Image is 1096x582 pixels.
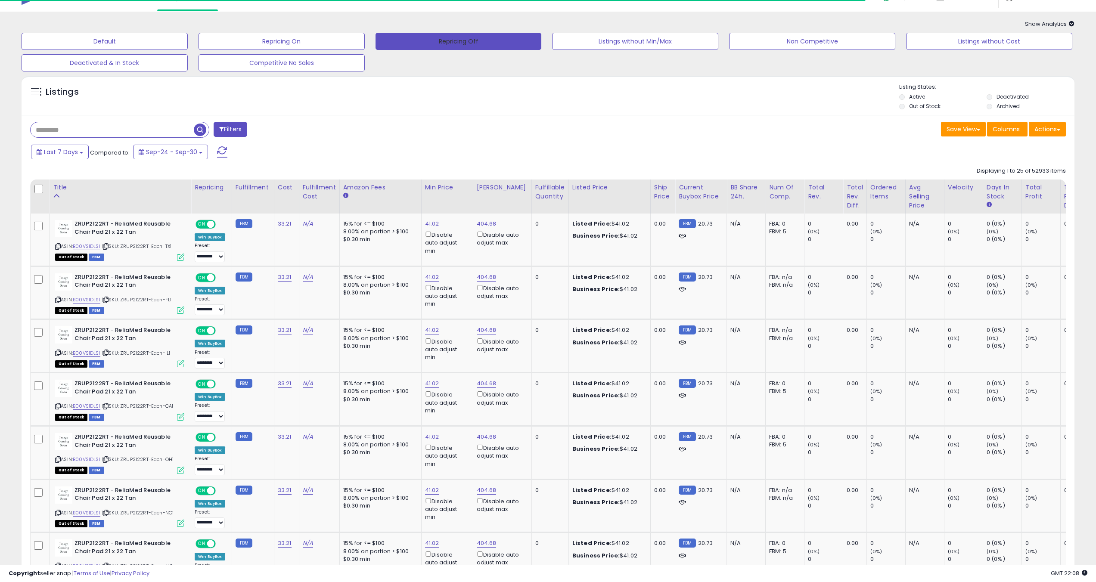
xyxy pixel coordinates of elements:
div: Disable auto adjust min [425,230,466,255]
div: 0.00 [1064,273,1078,281]
div: $41.02 [572,285,644,293]
div: 8.00% on portion > $100 [343,334,415,342]
a: 33.21 [278,326,292,334]
div: BB Share 24h. [730,183,762,201]
div: 0 [948,235,983,243]
div: Displaying 1 to 25 of 52933 items [977,167,1066,175]
b: ZRUP2122RT - ReliaMed Reusable Chair Pad 21 x 22 Tan [75,433,179,451]
img: 31HMEGZX3HL._SL40_.jpg [55,486,72,504]
small: (0%) [1025,282,1037,288]
b: Business Price: [572,285,620,293]
a: N/A [303,433,313,441]
div: Preset: [195,243,225,262]
small: FBM [236,379,252,388]
span: Compared to: [90,149,130,157]
a: B00VS1DLSI [73,402,100,410]
div: 0 [1025,220,1060,228]
a: N/A [303,379,313,388]
small: (0%) [948,228,960,235]
div: 15% for <= $100 [343,220,415,228]
span: FBM [89,360,104,368]
b: Listed Price: [572,326,612,334]
b: Business Price: [572,391,620,399]
a: N/A [303,273,313,282]
span: 20.73 [698,379,713,387]
div: Avg Selling Price [909,183,941,210]
div: Win BuyBox [195,287,225,294]
b: Business Price: [572,232,620,240]
small: (0%) [808,228,820,235]
div: FBM: 5 [769,228,798,235]
div: 0 [870,342,905,350]
div: ASIN: [55,326,184,366]
div: $0.30 min [343,342,415,350]
div: Disable auto adjust min [425,283,466,308]
a: 404.68 [477,486,497,495]
small: FBM [679,219,695,228]
div: N/A [730,220,759,228]
label: Deactivated [997,93,1029,100]
button: Listings without Cost [906,33,1072,50]
div: N/A [730,433,759,441]
b: Listed Price: [572,220,612,228]
div: FBA: n/a [769,326,798,334]
div: Disable auto adjust min [425,390,466,415]
div: Velocity [948,183,979,192]
div: 0 (0%) [987,342,1021,350]
small: (0%) [870,388,882,395]
b: ZRUP2122RT - ReliaMed Reusable Chair Pad 21 x 22 Tan [75,326,179,344]
div: 0 [948,273,983,281]
span: FBM [89,414,104,421]
small: FBM [236,219,252,228]
div: $41.02 [572,380,644,387]
div: Total Rev. Diff. [847,183,863,210]
div: FBA: 0 [769,433,798,441]
div: Days In Stock [987,183,1018,201]
div: 0 [1025,380,1060,387]
span: FBM [89,307,104,314]
button: Columns [987,122,1028,136]
div: Num of Comp. [769,183,801,201]
div: 0.00 [1064,326,1078,334]
small: (0%) [1025,388,1037,395]
label: Active [909,93,925,100]
div: 0 [870,235,905,243]
div: 0.00 [654,433,668,441]
small: (0%) [948,441,960,448]
div: 15% for <= $100 [343,380,415,387]
span: 20.73 [698,326,713,334]
div: ASIN: [55,220,184,260]
small: (0%) [870,441,882,448]
a: N/A [303,220,313,228]
button: Sep-24 - Sep-30 [133,145,208,159]
a: 404.68 [477,220,497,228]
div: 0 [1025,289,1060,297]
a: B00VS1DLSI [73,456,100,463]
span: 20.73 [698,220,713,228]
img: 31HMEGZX3HL._SL40_.jpg [55,433,72,450]
div: 0 (0%) [987,326,1021,334]
small: (0%) [870,228,882,235]
img: 31HMEGZX3HL._SL40_.jpg [55,220,72,237]
div: 0.00 [654,380,668,387]
div: Listed Price [572,183,647,192]
div: 0 [1025,342,1060,350]
div: 0.00 [847,433,860,441]
small: FBM [236,325,252,334]
div: 0 [808,396,843,403]
div: N/A [909,220,938,228]
b: Business Price: [572,338,620,347]
b: Listed Price: [572,379,612,387]
div: 0 (0%) [987,289,1021,297]
div: $41.02 [572,339,644,347]
span: ON [196,274,207,281]
div: 0.00 [1064,220,1078,228]
label: Archived [997,102,1020,110]
button: Actions [1029,122,1066,136]
div: $41.02 [572,273,644,281]
a: 404.68 [477,539,497,548]
div: 0 [870,289,905,297]
small: (0%) [987,388,999,395]
div: 0.00 [654,273,668,281]
div: 0 [808,273,843,281]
